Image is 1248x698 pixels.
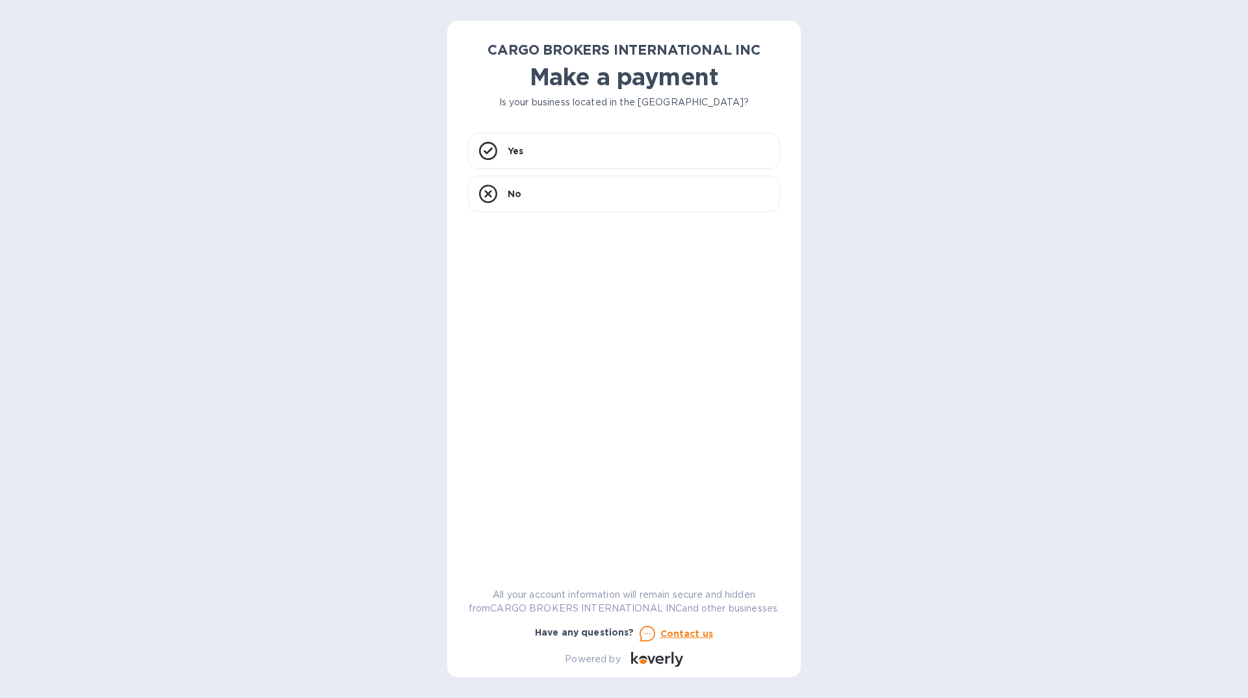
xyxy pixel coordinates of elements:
b: CARGO BROKERS INTERNATIONAL INC [487,42,760,58]
b: Have any questions? [535,627,634,638]
p: Powered by [565,652,620,666]
p: All your account information will remain secure and hidden from CARGO BROKERS INTERNATIONAL INC a... [468,588,780,615]
h1: Make a payment [468,63,780,90]
p: Yes [508,144,523,157]
p: No [508,187,521,200]
p: Is your business located in the [GEOGRAPHIC_DATA]? [468,96,780,109]
u: Contact us [660,628,714,639]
